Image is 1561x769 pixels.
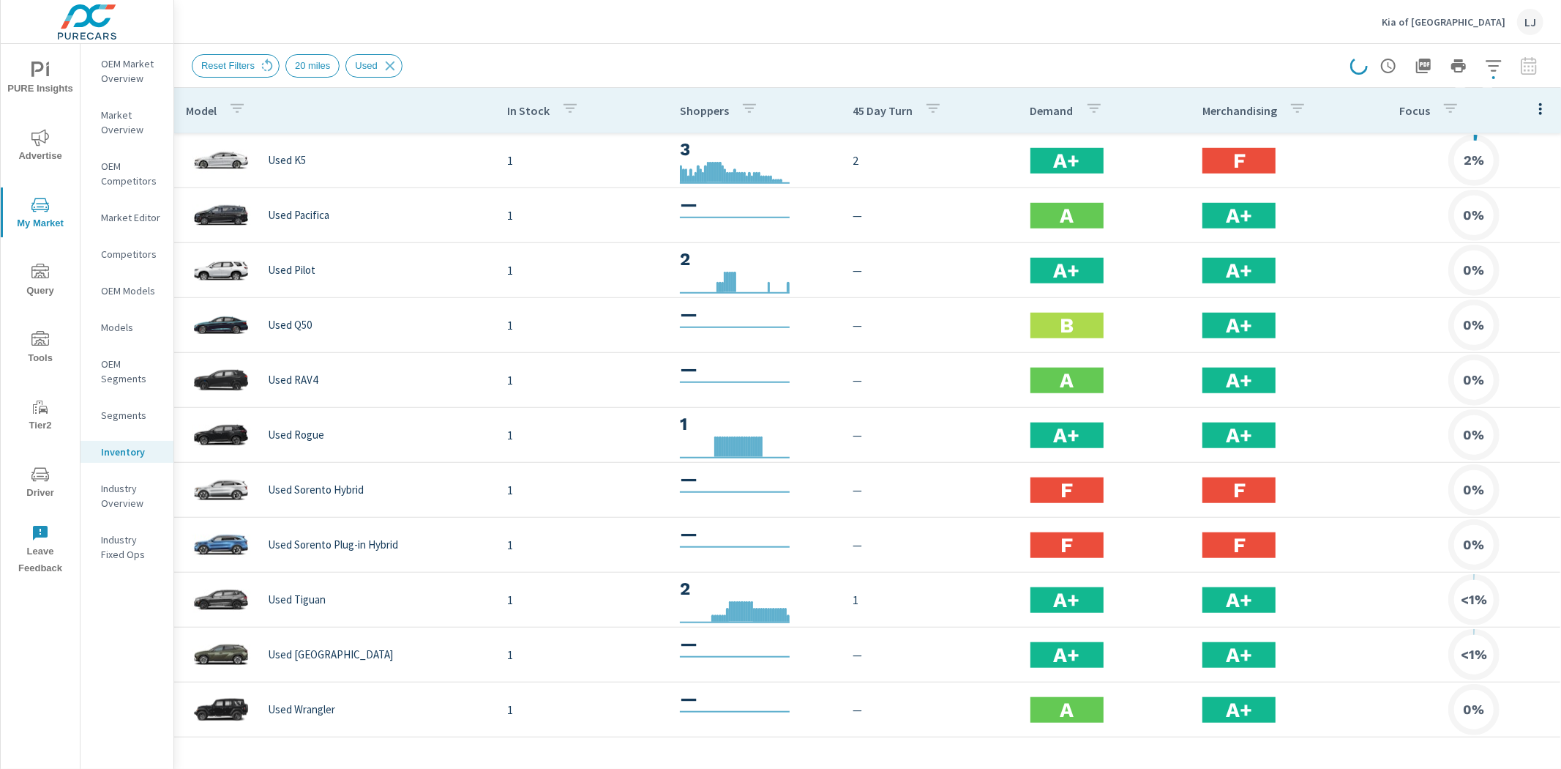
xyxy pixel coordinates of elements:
[268,648,393,661] p: Used [GEOGRAPHIC_DATA]
[268,154,306,167] p: Used K5
[853,316,1007,334] p: —
[507,426,656,444] p: 1
[507,481,656,499] p: 1
[680,357,829,382] h3: —
[5,264,75,300] span: Query
[853,103,913,118] p: 45 Day Turn
[507,207,656,224] p: 1
[101,159,162,188] p: OEM Competitors
[680,412,829,436] h3: 1
[345,54,402,78] div: Used
[507,371,656,389] p: 1
[680,192,829,217] h3: —
[101,210,162,225] p: Market Editor
[101,108,162,137] p: Market Overview
[507,536,656,554] p: 1
[853,426,1007,444] p: —
[286,60,339,71] span: 20 miles
[192,138,250,182] img: glamour
[853,207,1007,224] p: —
[1060,203,1074,229] h2: A
[853,152,1007,169] p: 2
[5,398,75,434] span: Tier2
[1054,258,1080,283] h2: A+
[192,248,250,292] img: glamour
[680,467,829,491] h3: —
[81,478,173,514] div: Industry Overview
[81,104,173,141] div: Market Overview
[507,152,656,169] p: 1
[192,54,280,78] div: Reset Filters
[1226,258,1252,283] h2: A+
[1464,483,1485,497] h6: 0%
[853,646,1007,664] p: —
[101,481,162,510] p: Industry Overview
[1,44,80,583] div: nav menu
[1233,478,1246,503] h2: F
[5,62,75,97] span: PURE Insights
[81,53,173,89] div: OEM Market Overview
[1382,15,1505,29] p: Kia of [GEOGRAPHIC_DATA]
[853,261,1007,279] p: —
[680,576,829,601] h3: 2
[1464,373,1485,387] h6: 0%
[192,633,250,677] img: glamour
[507,316,656,334] p: 1
[192,468,250,512] img: glamour
[268,703,335,716] p: Used Wrangler
[853,591,1007,609] p: 1
[1060,697,1074,723] h2: A
[81,243,173,265] div: Competitors
[1464,428,1485,442] h6: 0%
[192,60,263,71] span: Reset Filters
[1226,697,1252,723] h2: A+
[680,302,829,327] h3: —
[268,319,312,332] p: Used Q50
[680,247,829,272] h3: 2
[1054,642,1080,668] h2: A+
[507,591,656,609] p: 1
[101,320,162,335] p: Models
[186,103,217,118] p: Model
[1464,153,1484,168] h6: 2%
[101,247,162,261] p: Competitors
[192,193,250,237] img: glamour
[1464,702,1485,717] h6: 0%
[268,538,398,551] p: Used Sorento Plug-in Hybrid
[1226,423,1252,448] h2: A+
[1054,423,1080,448] h2: A+
[1060,368,1074,393] h2: A
[1060,532,1073,558] h2: F
[1060,313,1074,338] h2: B
[1226,203,1252,229] h2: A+
[1461,592,1487,607] h6: <1%
[1464,208,1485,223] h6: 0%
[853,536,1007,554] p: —
[5,331,75,367] span: Tools
[81,207,173,229] div: Market Editor
[680,686,829,711] h3: —
[1233,532,1246,558] h2: F
[268,593,326,606] p: Used Tiguan
[1517,9,1543,35] div: LJ
[101,283,162,298] p: OEM Models
[101,445,162,459] p: Inventory
[1054,587,1080,613] h2: A+
[192,523,250,567] img: glamour
[853,481,1007,499] p: —
[5,466,75,502] span: Driver
[5,196,75,232] span: My Market
[1054,148,1080,174] h2: A+
[192,688,250,732] img: glamour
[1030,103,1074,118] p: Demand
[101,56,162,86] p: OEM Market Overview
[507,103,550,118] p: In Stock
[1464,263,1485,278] h6: 0%
[507,646,656,664] p: 1
[101,408,162,423] p: Segments
[1226,587,1252,613] h2: A+
[507,261,656,279] p: 1
[1399,103,1430,118] p: Focus
[680,521,829,546] h3: —
[81,529,173,565] div: Industry Fixed Ops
